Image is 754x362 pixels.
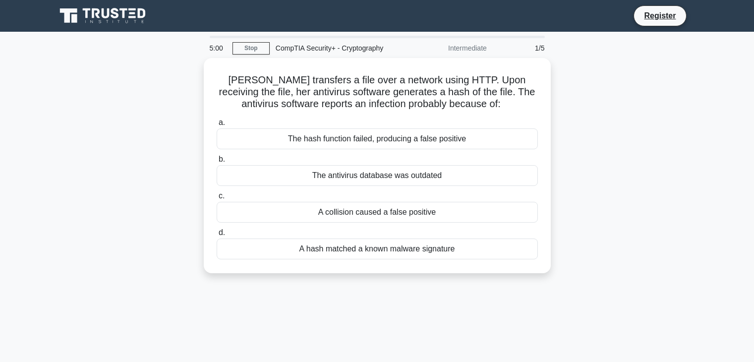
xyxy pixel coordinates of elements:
span: b. [219,155,225,163]
div: 5:00 [204,38,232,58]
span: c. [219,191,225,200]
a: Register [638,9,682,22]
div: The antivirus database was outdated [217,165,538,186]
span: a. [219,118,225,126]
h5: [PERSON_NAME] transfers a file over a network using HTTP. Upon receiving the file, her antivirus ... [216,74,539,111]
div: A hash matched a known malware signature [217,239,538,259]
div: The hash function failed, producing a false positive [217,128,538,149]
div: 1/5 [493,38,551,58]
div: A collision caused a false positive [217,202,538,223]
span: d. [219,228,225,237]
div: CompTIA Security+ - Cryptography [270,38,406,58]
div: Intermediate [406,38,493,58]
a: Stop [232,42,270,55]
